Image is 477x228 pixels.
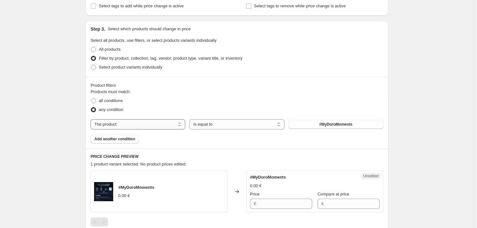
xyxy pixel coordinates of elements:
[94,136,135,142] span: Add another condition
[363,173,378,179] span: Unedited
[99,107,123,112] span: any condition
[250,183,261,189] div: 0.00 €
[118,193,130,199] div: 0.00 €
[99,56,242,61] span: Filter by product, collection, tag, vendor, product type, variant title, or inventory
[118,185,154,190] span: #MyDoroMoments
[99,65,162,70] span: Select product variants individually
[94,182,113,201] img: 1500_42a899e1-b032-4352-bbc6-a35e2417691c_80x.webp
[91,89,131,94] span: Products must match:
[99,98,123,103] span: all conditions
[318,192,349,196] span: Compare at price
[91,154,383,159] h6: PRICE CHANGE PREVIEW
[289,120,383,129] button: #MyDoroMoments
[91,38,216,43] span: Select all products, use filters, or select products variants individually
[99,47,121,52] span: All products
[91,135,139,143] button: Add another condition
[321,201,324,206] span: €
[91,162,187,166] span: 1 product variant selected. No product prices edited:
[254,201,256,206] span: €
[250,175,286,180] span: #MyDoroMoments
[99,4,184,8] span: Select tags to add while price change is active
[91,217,108,226] nav: Pagination
[250,192,260,196] span: Price
[108,26,191,32] p: Select which products should change in price
[254,4,346,8] span: Select tags to remove while price change is active
[319,122,352,127] span: #MyDoroMoments
[91,82,383,89] div: Product filters
[91,26,105,32] h2: Step 3.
